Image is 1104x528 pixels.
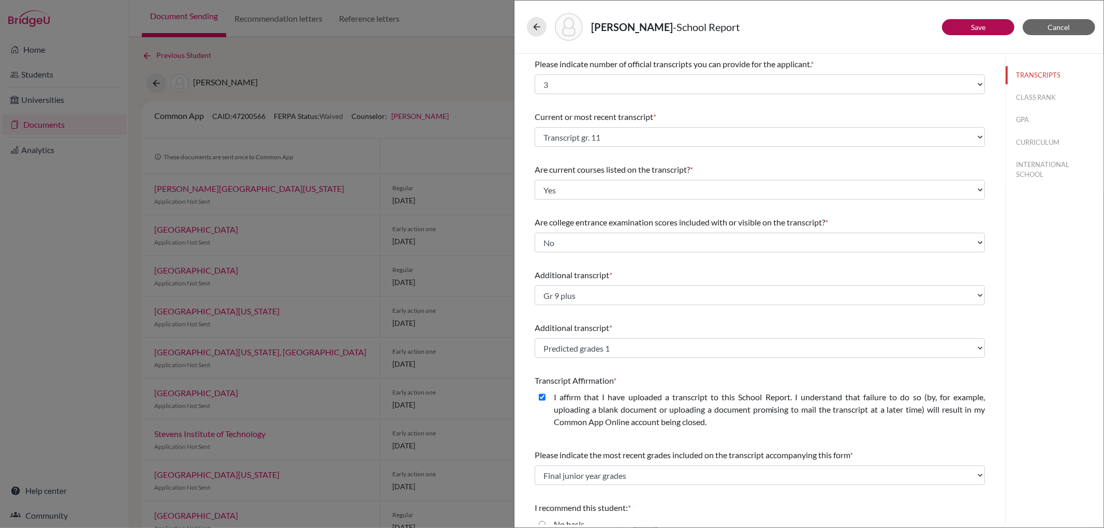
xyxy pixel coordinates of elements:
[535,375,613,385] span: Transcript Affirmation
[673,21,740,33] span: - School Report
[1006,88,1103,107] button: CLASS RANK
[554,391,985,428] label: I affirm that I have uploaded a transcript to this School Report. I understand that failure to do...
[535,270,609,280] span: Additional transcript
[535,59,811,69] span: Please indicate number of official transcripts you can provide for the applicant.
[535,323,609,333] span: Additional transcript
[535,112,653,122] span: Current or most recent transcript
[1006,156,1103,184] button: INTERNATIONAL SCHOOL
[535,503,628,512] span: I recommend this student:
[1006,133,1103,152] button: CURRICULUM
[591,21,673,33] strong: [PERSON_NAME]
[535,164,690,174] span: Are current courses listed on the transcript?
[535,450,850,460] span: Please indicate the most recent grades included on the transcript accompanying this form
[535,217,825,227] span: Are college entrance examination scores included with or visible on the transcript?
[1006,66,1103,84] button: TRANSCRIPTS
[1006,111,1103,129] button: GPA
